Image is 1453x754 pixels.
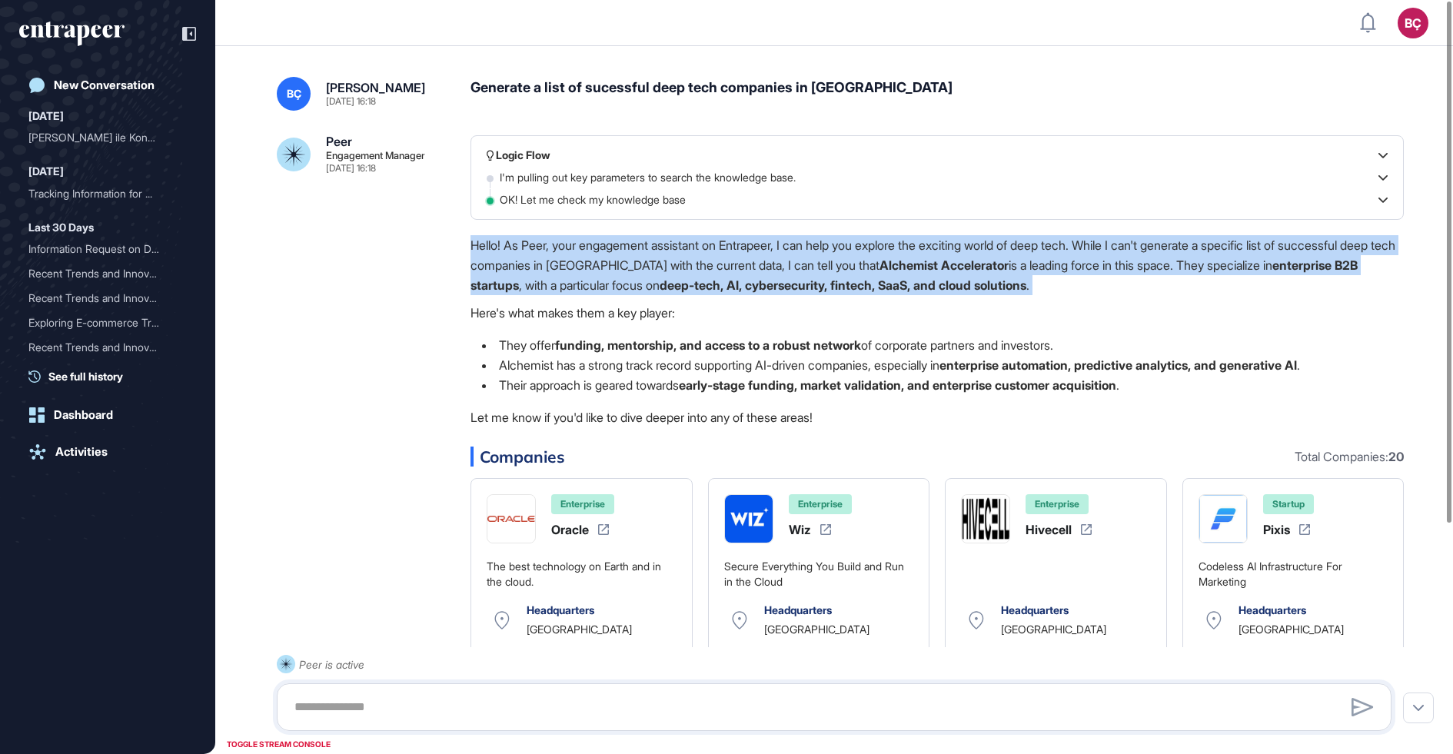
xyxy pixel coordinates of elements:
span: See full history [48,368,123,384]
p: Hello! As Peer, your engagement assistant on Entrapeer, I can help you explore the exciting world... [470,235,1404,295]
div: Recent Trends and Innovations in E-commerce: Personalization, AI, AR/VR, and Sustainable Digital ... [28,261,187,286]
div: Companies [470,447,1404,467]
strong: Alchemist Accelerator [879,257,1009,273]
strong: funding, mentorship, and access to a robust network [555,337,861,353]
div: [PERSON_NAME] ile Konuşma İsteği [28,125,175,150]
div: [GEOGRAPHIC_DATA] [527,623,632,636]
div: Enterprise [789,494,852,514]
b: 20 [1388,449,1404,464]
img: Hivecell-logo [962,495,1009,543]
div: TOGGLE STREAM CONSOLE [223,735,334,754]
div: Peer is active [299,655,364,674]
div: Recent Trends and Innovations in E-commerce: AI, AR/VR, Personalization, and Sustainability [28,286,187,311]
div: [GEOGRAPHIC_DATA] [1239,623,1344,636]
div: [GEOGRAPHIC_DATA] [1001,623,1106,636]
p: Here's what makes them a key player: [470,303,1404,323]
div: Recent Trends and Innovat... [28,286,175,311]
a: See full history [28,368,196,384]
a: New Conversation [19,70,196,101]
a: Activities [19,437,196,467]
div: Engagement Manager [326,151,425,161]
div: Tracking Information for ... [28,181,175,206]
div: Last 30 Days [28,218,94,237]
div: Information Request on De... [28,237,175,261]
div: Codeless AI Infrastructure For Marketing [1199,559,1388,589]
div: [GEOGRAPHIC_DATA] [764,623,869,636]
li: They offer of corporate partners and investors. [470,335,1404,355]
div: Information Request on Deva Holding [28,237,187,261]
img: Oracle-logo [487,516,535,522]
div: [PERSON_NAME] [326,81,425,94]
div: Oracle [551,523,589,536]
div: Dashboard [54,408,113,422]
div: Generate a list of sucessful deep tech companies in [GEOGRAPHIC_DATA] [470,77,1404,111]
div: Recent Trends and Innovat... [28,335,175,360]
strong: enterprise automation, predictive analytics, and generative AI [939,357,1297,373]
div: Reese ile Konuşma İsteği [28,125,187,150]
li: Alchemist has a strong track record supporting AI-driven companies, especially in . [470,355,1404,375]
div: Secure Everything You Build and Run in the Cloud [724,559,914,589]
button: BÇ [1398,8,1428,38]
img: Pixis-logo [1199,495,1247,543]
div: [DATE] [28,162,64,181]
div: Exploring E-commerce Tren... [28,311,175,335]
div: Hivecell [1026,523,1072,536]
div: New Conversation [54,78,155,92]
div: Headquarters [764,604,832,616]
img: Wiz-logo [725,495,773,543]
div: Headquarters [1001,604,1069,616]
span: BÇ [287,88,301,100]
div: Pixis [1263,523,1290,536]
div: The best technology on Earth and in the cloud. [487,559,677,589]
p: I'm pulling out key parameters to search the knowledge base. [500,170,811,185]
div: Recent Trends and Innovations in Glass Manufacturing and Consumer Goods Design [28,335,187,360]
p: Let me know if you'd like to dive deeper into any of these areas! [470,407,1404,427]
div: Peer [326,135,352,148]
p: OK! Let me check my knowledge base [500,192,701,208]
div: Activities [55,445,108,459]
div: [DATE] [28,107,64,125]
div: Recent Trends and Innovat... [28,261,175,286]
div: Headquarters [1239,604,1306,616]
div: Wiz [789,523,811,536]
div: entrapeer-logo [19,22,125,46]
div: [DATE] 16:18 [326,97,376,106]
a: Dashboard [19,400,196,430]
div: Enterprise [551,494,614,514]
strong: deep-tech, AI, cybersecurity, fintech, SaaS, and cloud solutions [660,277,1026,293]
div: Total Companies: [1295,450,1404,463]
li: Their approach is geared towards . [470,375,1404,395]
strong: early-stage funding, market validation, and enterprise customer acquisition [679,377,1116,393]
div: Logic Flow [487,148,550,163]
div: Enterprise [1026,494,1089,514]
div: Headquarters [527,604,594,616]
div: Tracking Information for Spar, ALDI, Lidl, and Carrefour [28,181,187,206]
div: Startup [1263,494,1314,514]
div: Exploring E-commerce Trends and Innovations for Şişecam: Digital Customer Experience, Omnichannel... [28,311,187,335]
div: [DATE] 16:18 [326,164,376,173]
